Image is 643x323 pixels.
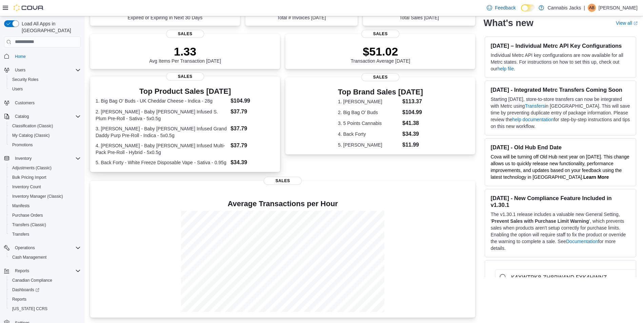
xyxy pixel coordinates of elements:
[230,142,275,150] dd: $37.79
[12,142,33,148] span: Promotions
[9,295,81,303] span: Reports
[490,42,630,49] h3: [DATE] – Individual Metrc API Key Configurations
[7,295,83,304] button: Reports
[96,98,228,104] dt: 1. Big Bag O' Buds - UK Cheddar Cheese - Indica - 28g
[490,86,630,93] h3: [DATE] - Integrated Metrc Transfers Coming Soon
[15,54,26,59] span: Home
[483,18,533,28] h2: What's new
[490,144,630,151] h3: [DATE] - Old Hub End Date
[9,141,81,149] span: Promotions
[9,164,54,172] a: Adjustments (Classic)
[9,141,36,149] a: Promotions
[9,276,55,284] a: Canadian Compliance
[7,140,83,150] button: Promotions
[96,159,228,166] dt: 5. Back Forty - White Freeze Disposable Vape - Sativa - 0.95g
[230,97,275,105] dd: $104.99
[166,30,204,38] span: Sales
[96,87,275,95] h3: Top Product Sales [DATE]
[1,243,83,253] button: Operations
[96,200,470,208] h4: Average Transactions per Hour
[1,51,83,61] button: Home
[547,4,581,12] p: Cannabis Jacks
[9,173,81,181] span: Bulk Pricing Import
[15,156,32,161] span: Inventory
[96,125,228,139] dt: 3. [PERSON_NAME] - Baby [PERSON_NAME] Infused Grand Daddy Purp Pre-Roll - Indica - 5x0.5g
[9,122,56,130] a: Classification (Classic)
[338,120,400,127] dt: 3. 5 Points Cannabis
[12,232,29,237] span: Transfers
[490,211,630,252] p: The v1.30.1 release includes a valuable new General Setting, ' ', which prevents sales when produ...
[166,72,204,81] span: Sales
[7,182,83,192] button: Inventory Count
[12,52,28,61] a: Home
[589,4,595,12] span: AB
[616,20,638,26] a: View allExternal link
[491,218,589,224] strong: Prevent Sales with Purchase Limit Warning
[9,192,81,200] span: Inventory Manager (Classic)
[12,66,28,74] button: Users
[149,45,221,58] p: 1.33
[12,175,46,180] span: Bulk Pricing Import
[9,230,81,238] span: Transfers
[7,253,83,262] button: Cash Management
[230,108,275,116] dd: $37.79
[9,253,81,261] span: Cash Management
[583,174,609,180] a: Learn More
[9,211,81,219] span: Purchase Orders
[12,123,53,129] span: Classification (Classic)
[338,88,423,96] h3: Top Brand Sales [DATE]
[490,195,630,208] h3: [DATE] - New Compliance Feature Included in v1.30.1
[584,4,585,12] p: |
[402,98,423,106] dd: $113.37
[498,66,514,71] a: help file
[402,141,423,149] dd: $11.99
[351,45,410,64] div: Transaction Average [DATE]
[9,85,25,93] a: Users
[588,4,596,12] div: Andrea Bortolussi
[12,86,23,92] span: Users
[12,154,81,163] span: Inventory
[12,297,26,302] span: Reports
[566,239,598,244] a: Documentation
[264,177,302,185] span: Sales
[12,267,81,275] span: Reports
[230,125,275,133] dd: $37.79
[9,202,81,210] span: Manifests
[9,286,81,294] span: Dashboards
[7,211,83,220] button: Purchase Orders
[12,66,81,74] span: Users
[9,305,50,313] a: [US_STATE] CCRS
[525,103,545,109] a: Transfers
[15,67,25,73] span: Users
[9,202,32,210] a: Manifests
[351,45,410,58] p: $51.02
[521,4,535,12] input: Dark Mode
[361,30,399,38] span: Sales
[15,114,29,119] span: Catalog
[9,253,49,261] a: Cash Management
[9,211,46,219] a: Purchase Orders
[1,65,83,75] button: Users
[1,98,83,108] button: Customers
[7,220,83,230] button: Transfers (Classic)
[7,75,83,84] button: Security Roles
[7,285,83,295] a: Dashboards
[9,76,41,84] a: Security Roles
[7,84,83,94] button: Users
[338,109,400,116] dt: 2. Big Bag O' Buds
[12,112,81,121] span: Catalog
[12,99,37,107] a: Customers
[9,131,53,139] a: My Catalog (Classic)
[12,244,81,252] span: Operations
[9,173,49,181] a: Bulk Pricing Import
[15,245,35,251] span: Operations
[7,173,83,182] button: Bulk Pricing Import
[7,230,83,239] button: Transfers
[402,108,423,116] dd: $104.99
[15,100,35,106] span: Customers
[9,192,66,200] a: Inventory Manager (Classic)
[7,192,83,201] button: Inventory Manager (Classic)
[9,221,81,229] span: Transfers (Classic)
[12,184,41,190] span: Inventory Count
